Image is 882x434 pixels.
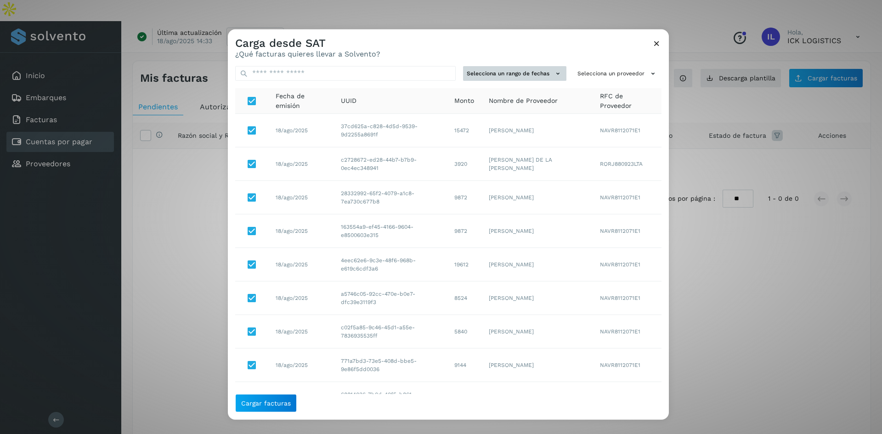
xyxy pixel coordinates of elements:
td: [PERSON_NAME] [481,248,593,282]
td: 9144 [447,349,481,382]
td: NAVR8112071E1 [593,214,661,248]
td: NAVR8112071E1 [593,382,661,416]
span: RFC de Proveedor [600,91,654,111]
p: ¿Qué facturas quieres llevar a Solvento? [235,50,380,58]
td: 2688 [447,382,481,416]
td: 163554a9-ef45-4166-9604-e8500603e315 [334,214,447,248]
td: 37cd625a-c828-4d5d-9539-9d2255a8691f [334,114,447,147]
td: 28332992-65f2-4079-a1c8-7ea730c677b8 [334,181,447,214]
td: [PERSON_NAME] [481,181,593,214]
td: 5840 [447,315,481,349]
td: 18/ago/2025 [268,181,334,214]
td: 8524 [447,282,481,315]
td: 771a7bd3-73e5-408d-bbe5-9e86f5dd0036 [334,349,447,382]
td: [PERSON_NAME] [481,214,593,248]
h3: Carga desde SAT [235,36,380,50]
td: a5746c05-92cc-470e-b0e7-dfc39e3119f3 [334,282,447,315]
td: 18/ago/2025 [268,282,334,315]
span: UUID [341,96,356,106]
td: NAVR8112071E1 [593,114,661,147]
td: [PERSON_NAME] [481,315,593,349]
td: [PERSON_NAME] [481,282,593,315]
td: 18/ago/2025 [268,114,334,147]
td: NAVR8112071E1 [593,282,661,315]
td: 18/ago/2025 [268,214,334,248]
td: RORJ880923LTA [593,147,661,181]
td: 18/ago/2025 [268,315,334,349]
td: 18/ago/2025 [268,248,334,282]
td: 9872 [447,214,481,248]
td: NAVR8112071E1 [593,349,661,382]
span: Nombre de Proveedor [489,96,558,106]
td: [PERSON_NAME] [481,382,593,416]
td: 19612 [447,248,481,282]
td: 15472 [447,114,481,147]
td: [PERSON_NAME] [481,349,593,382]
td: 18/ago/2025 [268,382,334,416]
td: [PERSON_NAME] [481,114,593,147]
td: NAVR8112071E1 [593,248,661,282]
span: Cargar facturas [241,400,291,406]
button: Selecciona un rango de fechas [463,66,566,81]
td: NAVR8112071E1 [593,315,661,349]
td: 4eec62e6-9c3e-48f6-968b-e619c6cdf3a6 [334,248,447,282]
td: 3920 [447,147,481,181]
td: 18/ago/2025 [268,147,334,181]
td: NAVR8112071E1 [593,181,661,214]
td: c02f5a85-9c46-45d1-a55e-7836935535ff [334,315,447,349]
td: c2728672-ed28-44b7-b7b9-0ec4ec348941 [334,147,447,181]
span: Monto [454,96,474,106]
button: Cargar facturas [235,394,297,412]
span: Fecha de emisión [276,91,326,111]
td: [PERSON_NAME] DE LA [PERSON_NAME] [481,147,593,181]
td: 68814036-7b0d-40f5-b861-50a6d1eaee95 [334,382,447,416]
td: 18/ago/2025 [268,349,334,382]
button: Selecciona un proveedor [574,66,661,81]
td: 9872 [447,181,481,214]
